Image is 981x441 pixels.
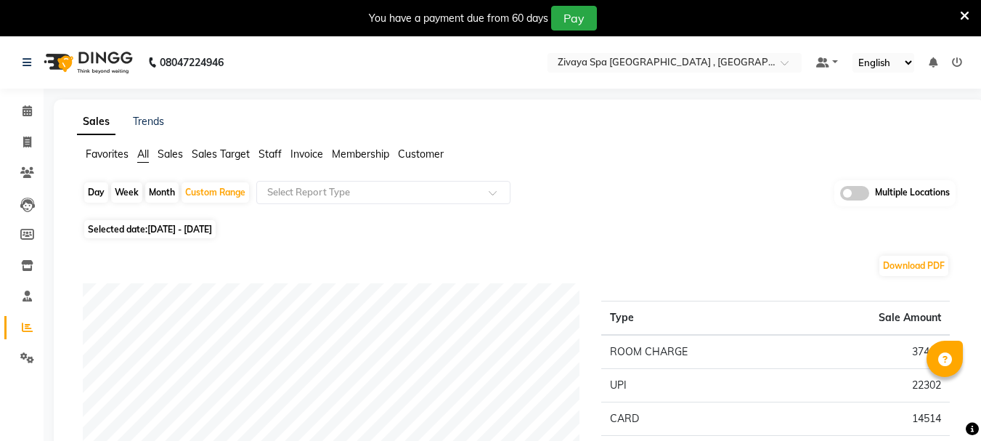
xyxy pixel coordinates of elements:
[369,11,548,26] div: You have a payment due from 60 days
[290,147,323,161] span: Invoice
[259,147,282,161] span: Staff
[812,301,950,335] th: Sale Amount
[160,42,224,83] b: 08047224946
[77,109,115,135] a: Sales
[879,256,948,276] button: Download PDF
[812,335,950,369] td: 37465
[875,186,950,201] span: Multiple Locations
[158,147,183,161] span: Sales
[551,6,597,31] button: Pay
[37,42,137,83] img: logo
[137,147,149,161] span: All
[601,402,812,435] td: CARD
[398,147,444,161] span: Customer
[601,368,812,402] td: UPI
[84,182,108,203] div: Day
[84,220,216,238] span: Selected date:
[147,224,212,235] span: [DATE] - [DATE]
[601,335,812,369] td: ROOM CHARGE
[812,402,950,435] td: 14514
[601,301,812,335] th: Type
[133,115,164,128] a: Trends
[111,182,142,203] div: Week
[812,368,950,402] td: 22302
[332,147,389,161] span: Membership
[920,383,966,426] iframe: chat widget
[145,182,179,203] div: Month
[192,147,250,161] span: Sales Target
[182,182,249,203] div: Custom Range
[86,147,129,161] span: Favorites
